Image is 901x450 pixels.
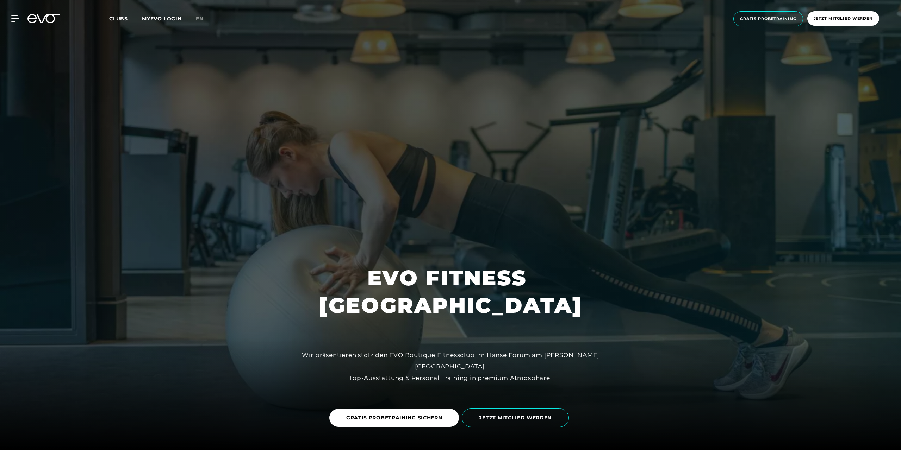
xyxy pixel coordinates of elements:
[479,414,552,422] span: JETZT MITGLIED WERDEN
[142,15,182,22] a: MYEVO LOGIN
[196,15,212,23] a: en
[346,414,442,422] span: GRATIS PROBETRAINING SICHERN
[109,15,142,22] a: Clubs
[329,404,462,432] a: GRATIS PROBETRAINING SICHERN
[109,15,128,22] span: Clubs
[805,11,881,26] a: Jetzt Mitglied werden
[292,349,609,384] div: Wir präsentieren stolz den EVO Boutique Fitnessclub im Hanse Forum am [PERSON_NAME][GEOGRAPHIC_DA...
[814,15,873,21] span: Jetzt Mitglied werden
[462,403,572,432] a: JETZT MITGLIED WERDEN
[740,16,796,22] span: Gratis Probetraining
[196,15,204,22] span: en
[731,11,805,26] a: Gratis Probetraining
[319,264,582,319] h1: EVO FITNESS [GEOGRAPHIC_DATA]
